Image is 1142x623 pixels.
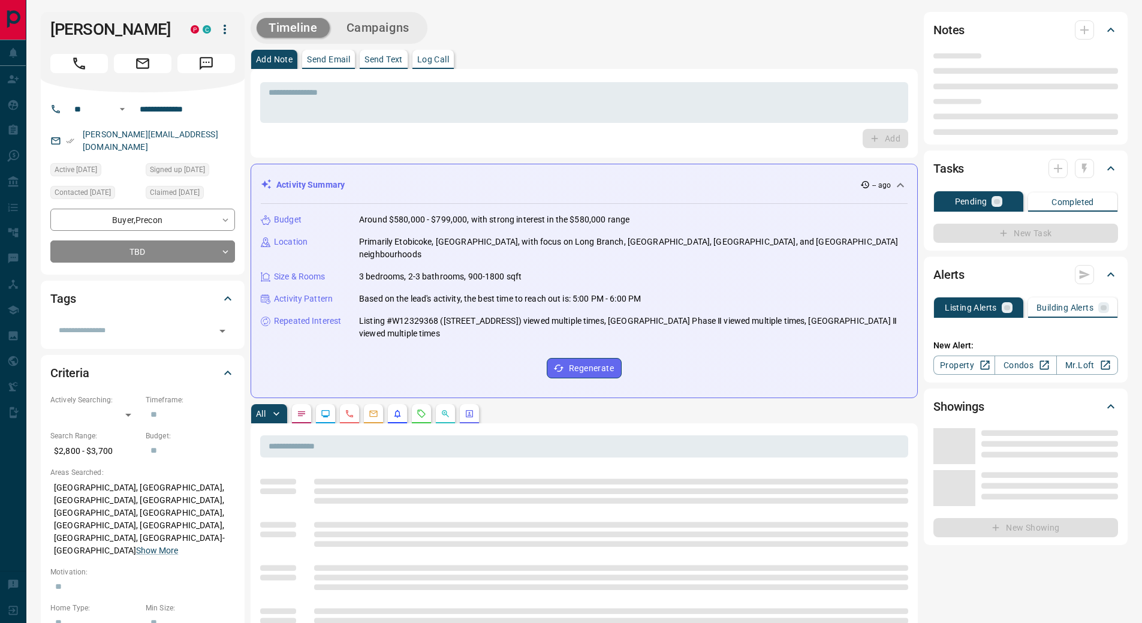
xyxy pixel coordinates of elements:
span: Signed up [DATE] [150,164,205,176]
span: Email [114,54,171,73]
p: Based on the lead's activity, the best time to reach out is: 5:00 PM - 6:00 PM [359,293,641,305]
h2: Tags [50,289,76,308]
div: condos.ca [203,25,211,34]
svg: Notes [297,409,306,419]
span: Claimed [DATE] [150,186,200,198]
div: Tags [50,284,235,313]
p: Listing #W12329368 ([STREET_ADDRESS]) viewed multiple times, [GEOGRAPHIC_DATA] Phase Ⅱ viewed mul... [359,315,908,340]
svg: Listing Alerts [393,409,402,419]
p: Send Email [307,55,350,64]
p: Pending [955,197,987,206]
p: Activity Pattern [274,293,333,305]
button: Open [214,323,231,339]
h2: Alerts [933,265,965,284]
h2: Notes [933,20,965,40]
svg: Calls [345,409,354,419]
p: Around $580,000 - $799,000, with strong interest in the $580,000 range [359,213,629,226]
h2: Showings [933,397,984,416]
p: 3 bedrooms, 2-3 bathrooms, 900-1800 sqft [359,270,522,283]
div: Showings [933,392,1118,421]
div: Buyer , Precon [50,209,235,231]
p: Budget: [146,431,235,441]
button: Regenerate [547,358,622,378]
p: Repeated Interest [274,315,341,327]
p: Activity Summary [276,179,345,191]
div: Criteria [50,359,235,387]
p: -- ago [872,180,891,191]
p: All [256,410,266,418]
button: Show More [136,544,178,557]
div: property.ca [191,25,199,34]
svg: Opportunities [441,409,450,419]
h2: Criteria [50,363,89,383]
svg: Agent Actions [465,409,474,419]
div: Tasks [933,154,1118,183]
div: Fri Oct 03 2025 [50,163,140,180]
p: Size & Rooms [274,270,326,283]
p: Completed [1051,198,1094,206]
p: Search Range: [50,431,140,441]
p: Min Size: [146,603,235,613]
button: Timeline [257,18,330,38]
a: [PERSON_NAME][EMAIL_ADDRESS][DOMAIN_NAME] [83,130,218,152]
a: Property [933,356,995,375]
div: TBD [50,240,235,263]
p: Actively Searching: [50,395,140,405]
a: Condos [995,356,1056,375]
p: Log Call [417,55,449,64]
h1: [PERSON_NAME] [50,20,173,39]
div: Alerts [933,260,1118,289]
p: Listing Alerts [945,303,997,312]
p: [GEOGRAPHIC_DATA], [GEOGRAPHIC_DATA], [GEOGRAPHIC_DATA], [GEOGRAPHIC_DATA], [GEOGRAPHIC_DATA], [G... [50,478,235,561]
div: Thu Oct 09 2025 [50,186,140,203]
div: Activity Summary-- ago [261,174,908,196]
svg: Email Verified [66,137,74,145]
p: Timeframe: [146,395,235,405]
div: Tue Aug 12 2025 [146,163,235,180]
button: Campaigns [335,18,421,38]
p: Budget [274,213,302,226]
span: Message [177,54,235,73]
p: $2,800 - $3,700 [50,441,140,461]
svg: Emails [369,409,378,419]
p: Areas Searched: [50,467,235,478]
div: Notes [933,16,1118,44]
p: Home Type: [50,603,140,613]
p: Primarily Etobicoke, [GEOGRAPHIC_DATA], with focus on Long Branch, [GEOGRAPHIC_DATA], [GEOGRAPHIC... [359,236,908,261]
p: New Alert: [933,339,1118,352]
svg: Lead Browsing Activity [321,409,330,419]
p: Building Alerts [1036,303,1093,312]
p: Add Note [256,55,293,64]
span: Active [DATE] [55,164,97,176]
span: Call [50,54,108,73]
p: Location [274,236,308,248]
button: Open [115,102,129,116]
div: Tue Aug 12 2025 [146,186,235,203]
span: Contacted [DATE] [55,186,111,198]
h2: Tasks [933,159,964,178]
svg: Requests [417,409,426,419]
a: Mr.Loft [1056,356,1118,375]
p: Send Text [364,55,403,64]
p: Motivation: [50,567,235,577]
